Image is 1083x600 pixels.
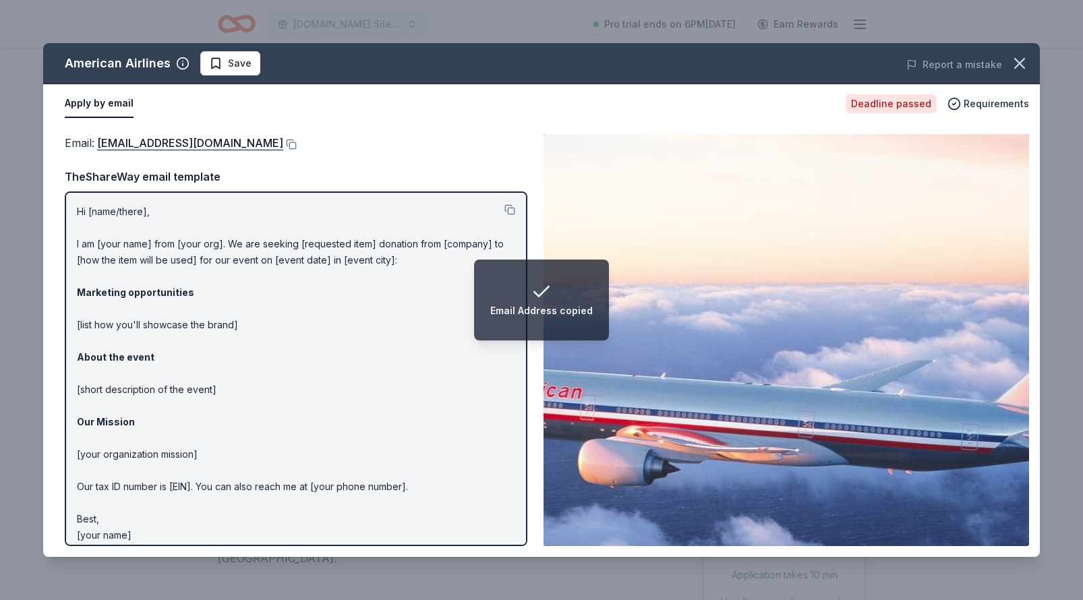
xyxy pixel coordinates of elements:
div: Email Address copied [490,303,593,319]
button: Requirements [947,96,1029,112]
div: Deadline passed [846,94,937,113]
a: [EMAIL_ADDRESS][DOMAIN_NAME] [97,134,283,152]
button: Apply by email [65,90,134,118]
span: Requirements [964,96,1029,112]
strong: Marketing opportunities [77,287,194,298]
div: TheShareWay email template [65,168,527,185]
button: Save [200,51,260,76]
strong: About the event [77,351,154,363]
img: Image for American Airlines [544,134,1029,546]
strong: Our Mission [77,416,135,427]
span: Email : [65,136,283,150]
button: Report a mistake [906,57,1002,73]
div: American Airlines [65,53,171,74]
p: Hi [name/there], I am [your name] from [your org]. We are seeking [requested item] donation from ... [77,204,515,543]
span: Save [228,55,252,71]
